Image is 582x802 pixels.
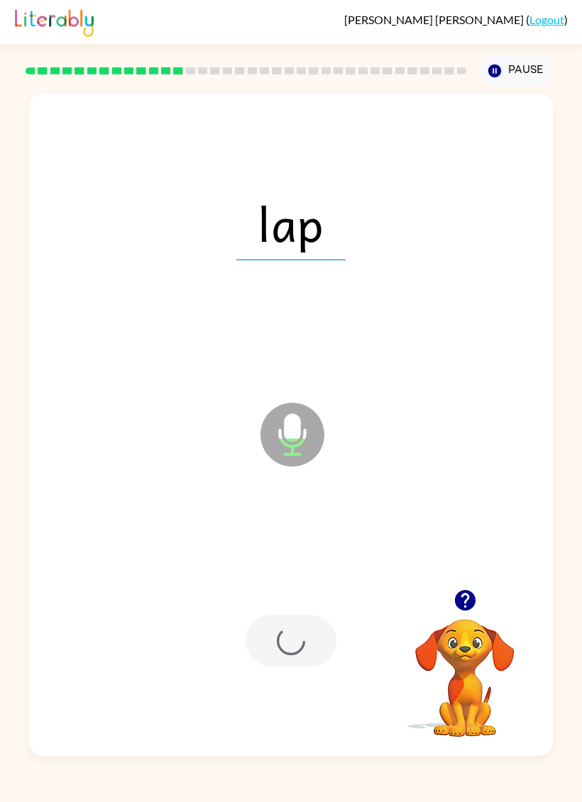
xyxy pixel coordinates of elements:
[15,6,94,37] img: Literably
[344,13,526,26] span: [PERSON_NAME] [PERSON_NAME]
[480,55,553,87] button: Pause
[529,13,564,26] a: Logout
[344,13,568,26] div: ( )
[236,186,346,260] span: lap
[394,597,536,739] video: Your browser must support playing .mp4 files to use Literably. Please try using another browser.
